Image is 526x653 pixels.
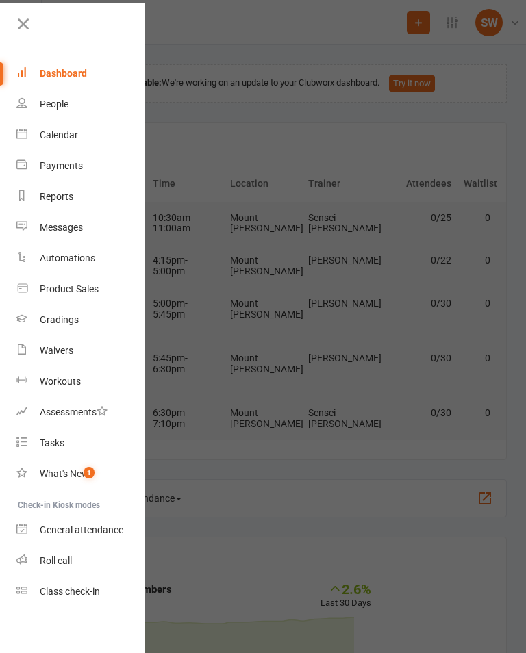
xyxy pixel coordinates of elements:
a: Messages [16,212,146,243]
a: Class kiosk mode [16,576,146,607]
span: 1 [84,467,95,478]
div: Automations [40,253,95,264]
a: Gradings [16,305,146,335]
div: Workouts [40,376,81,387]
a: General attendance kiosk mode [16,515,146,546]
div: Waivers [40,345,73,356]
a: Payments [16,151,146,181]
div: Roll call [40,555,72,566]
div: Product Sales [40,283,99,294]
div: Tasks [40,437,64,448]
div: Messages [40,222,83,233]
div: Gradings [40,314,79,325]
a: Waivers [16,335,146,366]
a: What's New1 [16,459,146,489]
a: Dashboard [16,58,146,89]
a: Automations [16,243,146,274]
a: Tasks [16,428,146,459]
a: People [16,89,146,120]
a: Roll call [16,546,146,576]
div: What's New [40,468,89,479]
a: Product Sales [16,274,146,305]
div: Dashboard [40,68,87,79]
a: Workouts [16,366,146,397]
div: Calendar [40,129,78,140]
div: Class check-in [40,586,100,597]
div: Reports [40,191,73,202]
a: Assessments [16,397,146,428]
div: General attendance [40,524,123,535]
a: Reports [16,181,146,212]
a: Calendar [16,120,146,151]
div: Assessments [40,407,108,418]
div: Payments [40,160,83,171]
div: People [40,99,68,110]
